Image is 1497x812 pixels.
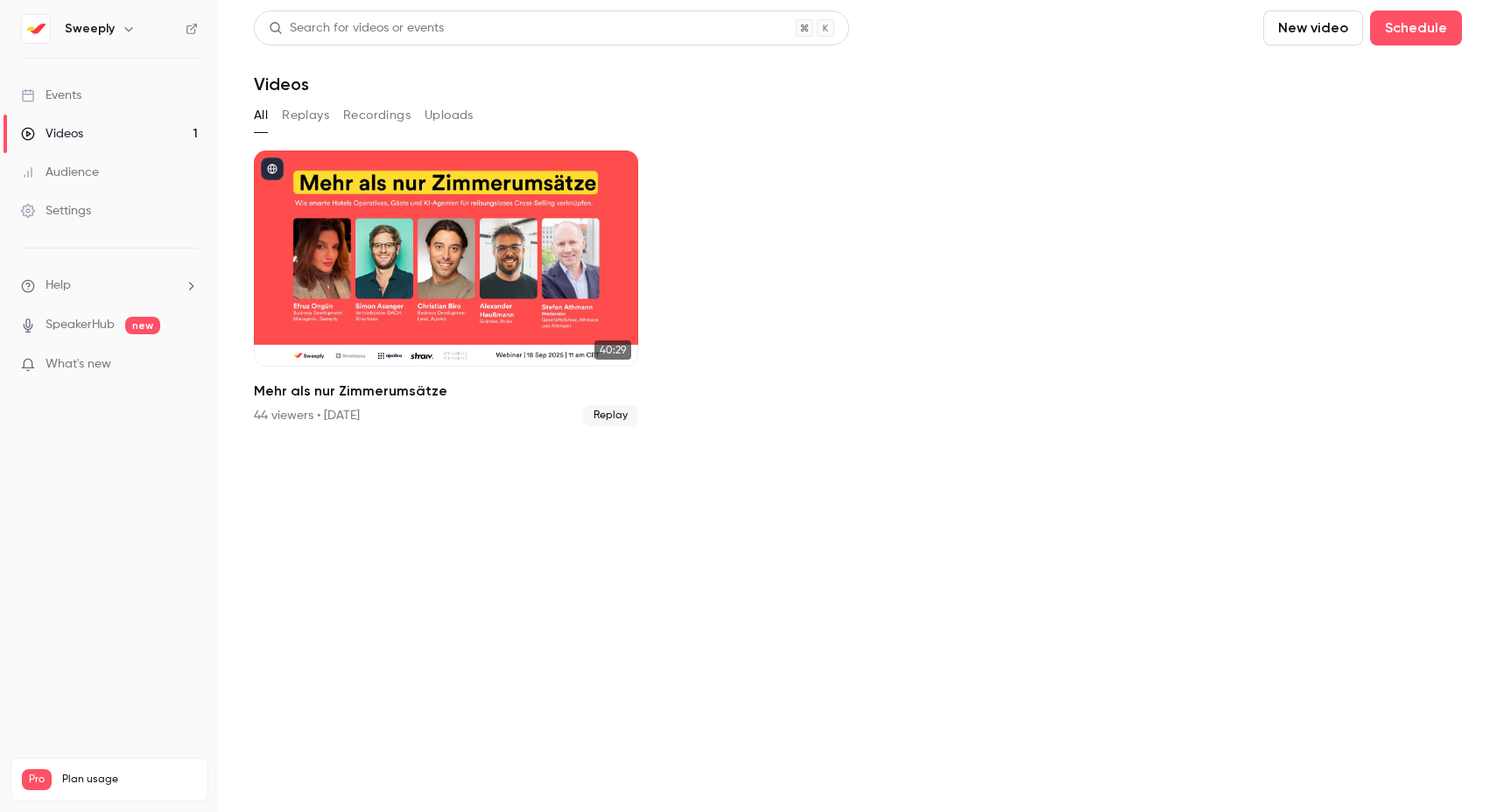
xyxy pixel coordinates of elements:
[343,101,411,129] button: Recordings
[1370,10,1462,45] button: Schedule
[269,19,444,38] div: Search for videos or events
[62,773,197,787] span: Plan usage
[254,101,268,129] button: All
[254,407,360,424] div: 44 viewers • [DATE]
[254,73,309,94] h1: Videos
[177,357,198,373] iframe: Noticeable Trigger
[65,20,115,38] h6: Sweeply
[261,157,284,180] button: published
[46,316,115,334] a: SpeakerHub
[21,125,83,143] div: Videos
[21,164,99,181] div: Audience
[254,150,638,426] li: Mehr als nur Zimmerumsätze
[1263,10,1363,45] button: New video
[21,276,198,295] li: help-dropdown-opener
[282,101,329,129] button: Replays
[583,405,638,426] span: Replay
[425,101,474,129] button: Uploads
[21,202,91,220] div: Settings
[254,150,1462,426] ul: Videos
[46,276,71,295] span: Help
[125,317,160,334] span: new
[22,15,50,43] img: Sweeply
[254,150,638,426] a: 40:29Mehr als nur Zimmerumsätze44 viewers • [DATE]Replay
[254,10,1462,801] section: Videos
[254,381,638,402] h2: Mehr als nur Zimmerumsätze
[21,87,81,104] div: Events
[46,355,111,374] span: What's new
[594,340,631,360] span: 40:29
[22,769,52,790] span: Pro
